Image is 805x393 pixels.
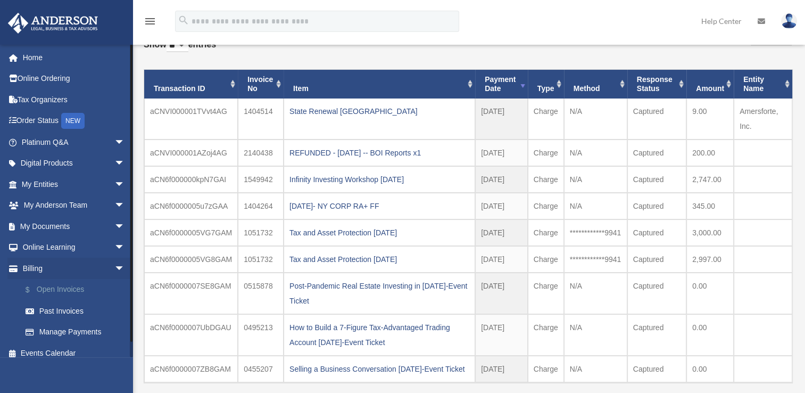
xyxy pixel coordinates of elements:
[238,166,284,193] td: 1549942
[289,252,469,267] div: Tax and Asset Protection [DATE]
[627,193,686,219] td: Captured
[7,216,141,237] a: My Documentsarrow_drop_down
[289,362,469,376] div: Selling a Business Conversation [DATE]-Event Ticket
[284,70,475,99] th: Item: activate to sort column ascending
[289,172,469,187] div: Infinity Investing Workshop [DATE]
[7,237,141,258] a: Online Learningarrow_drop_down
[564,314,627,356] td: N/A
[564,70,627,99] th: Method: activate to sort column ascending
[686,246,734,273] td: 2,997.00
[564,273,627,314] td: N/A
[238,140,284,166] td: 2140438
[15,279,141,301] a: $Open Invoices
[178,14,189,26] i: search
[564,99,627,140] td: N/A
[15,322,141,343] a: Manage Payments
[686,273,734,314] td: 0.00
[564,193,627,219] td: N/A
[7,195,141,216] a: My Anderson Teamarrow_drop_down
[144,140,238,166] td: aCNVI000001AZoj4AG
[686,193,734,219] td: 345.00
[114,174,136,195] span: arrow_drop_down
[7,174,141,195] a: My Entitiesarrow_drop_down
[686,166,734,193] td: 2,747.00
[686,356,734,382] td: 0.00
[564,140,627,166] td: N/A
[238,246,284,273] td: 1051732
[686,219,734,246] td: 3,000.00
[528,140,564,166] td: Charge
[144,15,156,28] i: menu
[475,99,528,140] td: [DATE]
[114,153,136,175] span: arrow_drop_down
[144,246,238,273] td: aCN6f0000005VG8GAM
[7,89,141,110] a: Tax Organizers
[686,99,734,140] td: 9.00
[528,219,564,246] td: Charge
[61,113,85,129] div: NEW
[627,314,686,356] td: Captured
[734,99,792,140] td: Amersforte, Inc.
[627,70,686,99] th: Response Status: activate to sort column ascending
[627,166,686,193] td: Captured
[475,193,528,219] td: [DATE]
[475,314,528,356] td: [DATE]
[564,166,627,193] td: N/A
[114,195,136,217] span: arrow_drop_down
[144,37,216,63] label: Show entries
[144,314,238,356] td: aCN6f0000007UbDGAU
[7,110,141,132] a: Order StatusNEW
[528,314,564,356] td: Charge
[114,132,136,153] span: arrow_drop_down
[238,273,284,314] td: 0515878
[7,258,141,279] a: Billingarrow_drop_down
[238,314,284,356] td: 0495213
[686,140,734,166] td: 200.00
[7,342,141,364] a: Events Calendar
[528,246,564,273] td: Charge
[15,300,136,322] a: Past Invoices
[528,356,564,382] td: Charge
[475,246,528,273] td: [DATE]
[627,246,686,273] td: Captured
[686,70,734,99] th: Amount: activate to sort column ascending
[528,70,564,99] th: Type: activate to sort column ascending
[238,99,284,140] td: 1404514
[781,13,797,29] img: User Pic
[528,99,564,140] td: Charge
[289,199,469,214] div: [DATE]- NY CORP RA+ FF
[7,47,141,68] a: Home
[475,140,528,166] td: [DATE]
[5,13,101,34] img: Anderson Advisors Platinum Portal
[144,166,238,193] td: aCN6f000000kpN7GAI
[31,283,37,297] span: $
[627,273,686,314] td: Captured
[528,166,564,193] td: Charge
[114,237,136,259] span: arrow_drop_down
[7,153,141,174] a: Digital Productsarrow_drop_down
[144,70,238,99] th: Transaction ID: activate to sort column ascending
[238,193,284,219] td: 1404264
[144,356,238,382] td: aCN6f0000007ZB8GAM
[734,70,792,99] th: Entity Name: activate to sort column ascending
[475,356,528,382] td: [DATE]
[528,273,564,314] td: Charge
[7,132,141,153] a: Platinum Q&Aarrow_drop_down
[7,68,141,89] a: Online Ordering
[627,356,686,382] td: Captured
[114,216,136,238] span: arrow_drop_down
[289,225,469,240] div: Tax and Asset Protection [DATE]
[144,99,238,140] td: aCNVI000001TVvt4AG
[475,273,528,314] td: [DATE]
[238,219,284,246] td: 1051732
[564,356,627,382] td: N/A
[238,356,284,382] td: 0455207
[475,219,528,246] td: [DATE]
[289,279,469,308] div: Post-Pandemic Real Estate Investing in [DATE]-Event Ticket
[475,166,528,193] td: [DATE]
[167,40,188,52] select: Showentries
[475,70,528,99] th: Payment Date: activate to sort column ascending
[528,193,564,219] td: Charge
[144,273,238,314] td: aCN6f0000007SE8GAM
[627,99,686,140] td: Captured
